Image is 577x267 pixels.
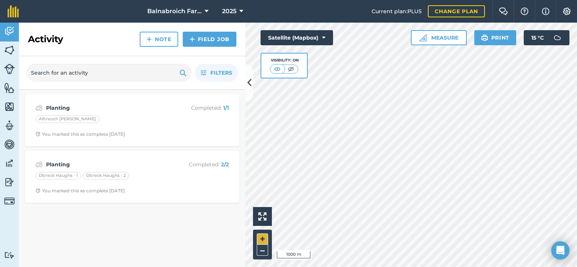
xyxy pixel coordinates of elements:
[35,188,125,194] div: You marked this as complete [DATE]
[257,233,268,245] button: +
[4,101,15,112] img: svg+xml;base64,PHN2ZyB4bWxucz0iaHR0cDovL3d3dy53My5vcmcvMjAwMC9zdmciIHdpZHRoPSI1NiIgaGVpZ2h0PSI2MC...
[4,176,15,188] img: svg+xml;base64,PD94bWwgdmVyc2lvbj0iMS4wIiBlbmNvZGluZz0idXRmLTgiPz4KPCEtLSBHZW5lcmF0b3I6IEFkb2JlIE...
[419,34,427,41] img: Ruler icon
[221,161,229,168] strong: 2 / 2
[169,160,229,169] p: Completed :
[46,104,166,112] strong: Planting
[35,172,81,180] div: Dbreck Haughs - 1
[481,33,488,42] img: svg+xml;base64,PHN2ZyB4bWxucz0iaHR0cDovL3d3dy53My5vcmcvMjAwMC9zdmciIHdpZHRoPSIxOSIgaGVpZ2h0PSIyNC...
[520,8,529,15] img: A question mark icon
[147,35,152,44] img: svg+xml;base64,PHN2ZyB4bWxucz0iaHR0cDovL3d3dy53My5vcmcvMjAwMC9zdmciIHdpZHRoPSIxNCIgaGVpZ2h0PSIyNC...
[261,30,333,45] button: Satellite (Mapbox)
[83,172,129,180] div: Dbreck Haughs - 2
[562,8,571,15] img: A cog icon
[411,30,467,45] button: Measure
[140,32,178,47] a: Note
[4,252,15,259] img: svg+xml;base64,PD94bWwgdmVyc2lvbj0iMS4wIiBlbmNvZGluZz0idXRmLTgiPz4KPCEtLSBHZW5lcmF0b3I6IEFkb2JlIE...
[4,44,15,56] img: svg+xml;base64,PHN2ZyB4bWxucz0iaHR0cDovL3d3dy53My5vcmcvMjAwMC9zdmciIHdpZHRoPSI1NiIgaGVpZ2h0PSI2MC...
[179,68,187,77] img: svg+xml;base64,PHN2ZyB4bWxucz0iaHR0cDovL3d3dy53My5vcmcvMjAwMC9zdmciIHdpZHRoPSIxOSIgaGVpZ2h0PSIyNC...
[35,188,40,193] img: Clock with arrow pointing clockwise
[26,64,191,82] input: Search for an activity
[474,30,517,45] button: Print
[4,120,15,131] img: svg+xml;base64,PD94bWwgdmVyc2lvbj0iMS4wIiBlbmNvZGluZz0idXRmLTgiPz4KPCEtLSBHZW5lcmF0b3I6IEFkb2JlIE...
[35,132,40,137] img: Clock with arrow pointing clockwise
[4,196,15,206] img: svg+xml;base64,PD94bWwgdmVyc2lvbj0iMS4wIiBlbmNvZGluZz0idXRmLTgiPz4KPCEtLSBHZW5lcmF0b3I6IEFkb2JlIE...
[428,5,485,17] a: Change plan
[46,160,166,169] strong: Planting
[4,64,15,74] img: svg+xml;base64,PD94bWwgdmVyc2lvbj0iMS4wIiBlbmNvZGluZz0idXRmLTgiPz4KPCEtLSBHZW5lcmF0b3I6IEFkb2JlIE...
[4,82,15,94] img: svg+xml;base64,PHN2ZyB4bWxucz0iaHR0cDovL3d3dy53My5vcmcvMjAwMC9zdmciIHdpZHRoPSI1NiIgaGVpZ2h0PSI2MC...
[35,160,43,169] img: svg+xml;base64,PD94bWwgdmVyc2lvbj0iMS4wIiBlbmNvZGluZz0idXRmLTgiPz4KPCEtLSBHZW5lcmF0b3I6IEFkb2JlIE...
[210,69,232,77] span: Filters
[286,65,296,73] img: svg+xml;base64,PHN2ZyB4bWxucz0iaHR0cDovL3d3dy53My5vcmcvMjAwMC9zdmciIHdpZHRoPSI1MCIgaGVpZ2h0PSI0MC...
[257,245,268,256] button: –
[35,103,43,112] img: svg+xml;base64,PD94bWwgdmVyc2lvbj0iMS4wIiBlbmNvZGluZz0idXRmLTgiPz4KPCEtLSBHZW5lcmF0b3I6IEFkb2JlIE...
[258,212,267,221] img: Four arrows, one pointing top left, one top right, one bottom right and the last bottom left
[542,7,549,16] img: svg+xml;base64,PHN2ZyB4bWxucz0iaHR0cDovL3d3dy53My5vcmcvMjAwMC9zdmciIHdpZHRoPSIxNyIgaGVpZ2h0PSIxNy...
[4,158,15,169] img: svg+xml;base64,PD94bWwgdmVyc2lvbj0iMS4wIiBlbmNvZGluZz0idXRmLTgiPz4KPCEtLSBHZW5lcmF0b3I6IEFkb2JlIE...
[190,35,195,44] img: svg+xml;base64,PHN2ZyB4bWxucz0iaHR0cDovL3d3dy53My5vcmcvMjAwMC9zdmciIHdpZHRoPSIxNCIgaGVpZ2h0PSIyNC...
[183,32,236,47] a: Field Job
[4,26,15,37] img: svg+xml;base64,PD94bWwgdmVyc2lvbj0iMS4wIiBlbmNvZGluZz0idXRmLTgiPz4KPCEtLSBHZW5lcmF0b3I6IEFkb2JlIE...
[8,5,19,17] img: fieldmargin Logo
[28,33,63,45] h2: Activity
[273,65,282,73] img: svg+xml;base64,PHN2ZyB4bWxucz0iaHR0cDovL3d3dy53My5vcmcvMjAwMC9zdmciIHdpZHRoPSI1MCIgaGVpZ2h0PSI0MC...
[524,30,569,45] button: 15 °C
[29,99,235,142] a: PlantingCompleted: 1/1Alltreoch [PERSON_NAME]Clock with arrow pointing clockwiseYou marked this a...
[270,57,299,63] div: Visibility: On
[531,30,544,45] span: 15 ° C
[372,7,422,15] span: Current plan : PLUS
[551,241,569,259] div: Open Intercom Messenger
[35,131,125,137] div: You marked this as complete [DATE]
[195,64,238,82] button: Filters
[550,30,565,45] img: svg+xml;base64,PD94bWwgdmVyc2lvbj0iMS4wIiBlbmNvZGluZz0idXRmLTgiPz4KPCEtLSBHZW5lcmF0b3I6IEFkb2JlIE...
[35,115,99,123] div: Alltreoch [PERSON_NAME]
[169,104,229,112] p: Completed :
[223,104,229,111] strong: 1 / 1
[4,139,15,150] img: svg+xml;base64,PD94bWwgdmVyc2lvbj0iMS4wIiBlbmNvZGluZz0idXRmLTgiPz4KPCEtLSBHZW5lcmF0b3I6IEFkb2JlIE...
[147,7,202,16] span: Balnabroich Farm
[499,8,508,15] img: Two speech bubbles overlapping with the left bubble in the forefront
[29,155,235,198] a: PlantingCompleted: 2/2Dbreck Haughs - 1Dbreck Haughs - 2Clock with arrow pointing clockwiseYou ma...
[222,7,236,16] span: 2025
